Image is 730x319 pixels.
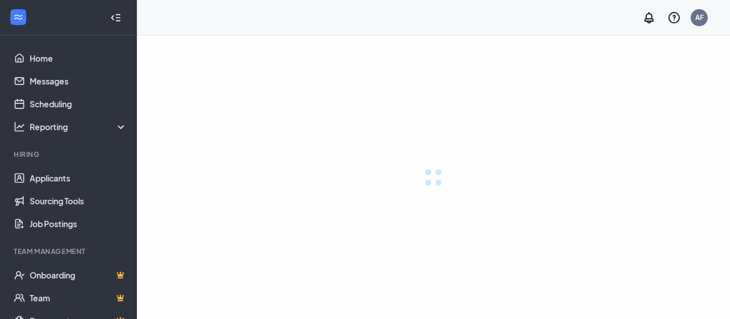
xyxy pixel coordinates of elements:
[110,12,121,23] svg: Collapse
[30,167,127,189] a: Applicants
[30,121,128,132] div: Reporting
[642,11,656,25] svg: Notifications
[14,150,125,159] div: Hiring
[14,121,25,132] svg: Analysis
[30,189,127,212] a: Sourcing Tools
[14,247,125,256] div: Team Management
[30,286,127,309] a: TeamCrown
[695,13,704,22] div: AF
[30,92,127,115] a: Scheduling
[30,212,127,235] a: Job Postings
[667,11,681,25] svg: QuestionInfo
[30,70,127,92] a: Messages
[13,11,24,23] svg: WorkstreamLogo
[30,264,127,286] a: OnboardingCrown
[30,47,127,70] a: Home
